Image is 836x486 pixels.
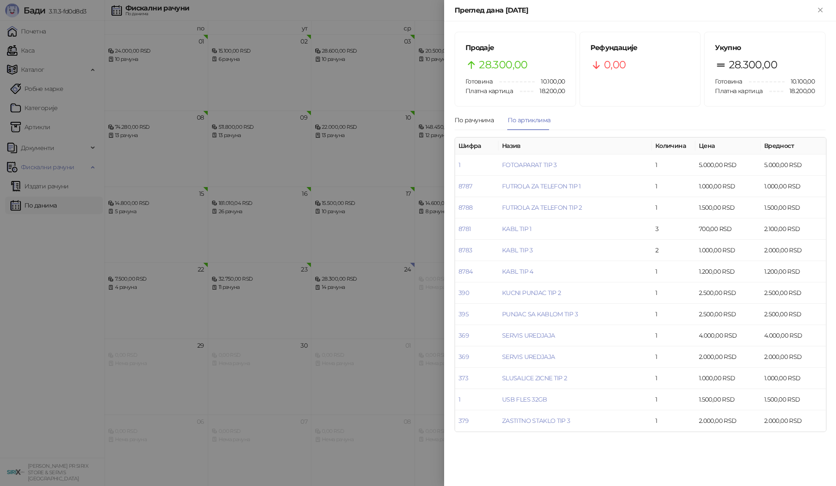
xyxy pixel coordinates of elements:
[783,86,815,96] span: 18.200,00
[761,325,826,346] td: 4.000,00 RSD
[502,353,555,361] a: SERVIS UREDJAJA
[502,161,557,169] a: FOTOAPARAT TIP 3
[502,289,561,297] a: KUCNI PUNJAC TIP 2
[695,261,761,282] td: 1.200,00 RSD
[652,368,695,389] td: 1
[604,57,626,73] span: 0,00
[465,77,492,85] span: Готовина
[761,197,826,218] td: 1.500,00 RSD
[458,182,472,190] a: 8787
[695,154,761,176] td: 5.000,00 RSD
[695,304,761,325] td: 2.500,00 RSD
[652,261,695,282] td: 1
[499,137,652,154] th: Назив
[652,410,695,432] td: 1
[458,204,472,211] a: 8788
[695,218,761,240] td: 700,00 RSD
[761,176,826,197] td: 1.000,00 RSD
[695,240,761,261] td: 1.000,00 RSD
[695,346,761,368] td: 2.000,00 RSD
[458,310,469,318] a: 395
[652,218,695,240] td: 3
[695,176,761,197] td: 1.000,00 RSD
[465,43,565,53] h5: Продаје
[729,57,777,73] span: 28.300,00
[652,197,695,218] td: 1
[535,77,565,86] span: 10.100,00
[761,154,826,176] td: 5.000,00 RSD
[652,389,695,410] td: 1
[761,218,826,240] td: 2.100,00 RSD
[715,87,762,95] span: Платна картица
[761,261,826,282] td: 1.200,00 RSD
[761,389,826,410] td: 1.500,00 RSD
[715,43,815,53] h5: Укупно
[458,225,471,233] a: 8781
[458,374,468,382] a: 373
[652,282,695,304] td: 1
[502,310,578,318] a: PUNJAC SA KABLOM TIP 3
[695,282,761,304] td: 2.500,00 RSD
[652,154,695,176] td: 1
[465,87,513,95] span: Платна картица
[502,396,547,403] a: USB FLES 32GB
[458,161,460,169] a: 1
[458,417,469,425] a: 379
[502,332,555,339] a: SERVIS UREDJAJA
[502,182,581,190] a: FUTROLA ZA TELEFON TIP 1
[761,410,826,432] td: 2.000,00 RSD
[761,304,826,325] td: 2.500,00 RSD
[502,374,567,382] a: SLUSALICE ZICNE TIP 2
[502,268,533,275] a: KABL TIP 4
[695,368,761,389] td: 1.000,00 RSD
[533,86,565,96] span: 18.200,00
[502,246,533,254] a: KABL TIP 3
[458,289,469,297] a: 390
[695,410,761,432] td: 2.000,00 RSD
[652,304,695,325] td: 1
[458,246,472,254] a: 8783
[695,197,761,218] td: 1.500,00 RSD
[458,268,472,275] a: 8784
[502,417,570,425] a: ZASTITNO STAKLO TIP 3
[508,115,550,125] div: По артиклима
[815,5,826,16] button: Close
[652,325,695,346] td: 1
[652,137,695,154] th: Количина
[761,282,826,304] td: 2.500,00 RSD
[455,137,499,154] th: Шифра
[455,5,815,16] div: Преглед дана [DATE]
[458,353,469,361] a: 369
[695,325,761,346] td: 4.000,00 RSD
[590,43,690,53] h5: Рефундације
[458,396,460,403] a: 1
[761,240,826,261] td: 2.000,00 RSD
[479,57,527,73] span: 28.300,00
[458,332,469,339] a: 369
[502,225,532,233] a: KABL TIP 1
[695,389,761,410] td: 1.500,00 RSD
[455,115,494,125] div: По рачунима
[761,368,826,389] td: 1.000,00 RSD
[715,77,742,85] span: Готовина
[652,346,695,368] td: 1
[502,204,582,211] a: FUTROLA ZA TELEFON TIP 2
[761,346,826,368] td: 2.000,00 RSD
[785,77,815,86] span: 10.100,00
[652,176,695,197] td: 1
[652,240,695,261] td: 2
[695,137,761,154] th: Цена
[761,137,826,154] th: Вредност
